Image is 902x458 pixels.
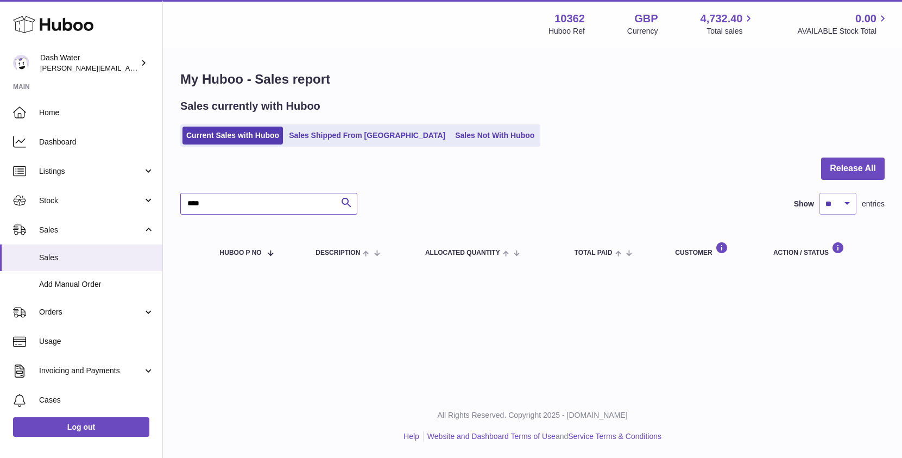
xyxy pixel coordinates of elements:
span: AVAILABLE Stock Total [797,26,889,36]
label: Show [794,199,814,209]
a: Sales Not With Huboo [451,127,538,145]
p: All Rights Reserved. Copyright 2025 - [DOMAIN_NAME] [172,410,893,421]
a: Sales Shipped From [GEOGRAPHIC_DATA] [285,127,449,145]
span: Add Manual Order [39,279,154,290]
span: Invoicing and Payments [39,366,143,376]
h1: My Huboo - Sales report [180,71,885,88]
span: Home [39,108,154,118]
span: entries [862,199,885,209]
span: Total sales [707,26,755,36]
span: Cases [39,395,154,405]
span: Usage [39,336,154,347]
div: Customer [675,242,752,256]
div: Dash Water [40,53,138,73]
a: Website and Dashboard Terms of Use [427,432,556,441]
a: Log out [13,417,149,437]
span: Description [316,249,360,256]
li: and [424,431,661,442]
span: 0.00 [855,11,876,26]
strong: GBP [634,11,658,26]
img: james@dash-water.com [13,55,29,71]
button: Release All [821,158,885,180]
a: 0.00 AVAILABLE Stock Total [797,11,889,36]
a: Help [403,432,419,441]
a: Current Sales with Huboo [182,127,283,145]
span: [PERSON_NAME][EMAIL_ADDRESS][DOMAIN_NAME] [40,64,218,72]
span: Dashboard [39,137,154,147]
div: Action / Status [773,242,874,256]
a: 4,732.40 Total sales [701,11,755,36]
div: Huboo Ref [548,26,585,36]
span: Huboo P no [220,249,262,256]
a: Service Terms & Conditions [568,432,661,441]
span: Listings [39,166,143,177]
div: Currency [627,26,658,36]
span: Stock [39,196,143,206]
h2: Sales currently with Huboo [180,99,320,114]
span: Total paid [575,249,613,256]
span: Sales [39,225,143,235]
span: Sales [39,253,154,263]
span: Orders [39,307,143,317]
strong: 10362 [554,11,585,26]
span: ALLOCATED Quantity [425,249,500,256]
span: 4,732.40 [701,11,743,26]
